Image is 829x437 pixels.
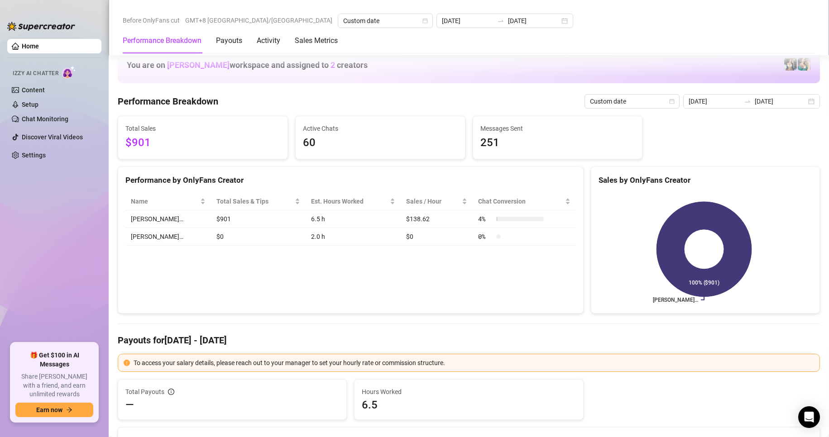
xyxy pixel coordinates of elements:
span: info-circle [168,389,174,395]
span: Total Payouts [125,387,164,397]
div: Sales Metrics [295,35,338,46]
a: Discover Viral Videos [22,133,83,141]
img: logo-BBDzfeDw.svg [7,22,75,31]
td: $901 [211,210,306,228]
input: End date [755,96,806,106]
span: Messages Sent [480,123,635,133]
h4: Payouts for [DATE] - [DATE] [118,334,820,347]
th: Total Sales & Tips [211,193,306,210]
span: Active Chats [303,123,458,133]
span: Share [PERSON_NAME] with a friend, and earn unlimited rewards [15,372,93,399]
input: Start date [442,16,494,26]
div: Open Intercom Messenger [798,406,820,428]
span: Chat Conversion [478,196,563,206]
td: 2.0 h [306,228,401,246]
th: Chat Conversion [473,193,576,210]
th: Name [125,193,211,210]
span: 4 % [478,214,493,224]
span: Total Sales [125,123,280,133]
img: Katy [784,58,797,71]
span: calendar [669,99,675,104]
a: Home [22,43,39,50]
span: $901 [125,134,280,152]
span: exclamation-circle [124,360,130,366]
h1: You are on workspace and assigned to creators [127,60,368,70]
span: Sales / Hour [406,196,460,206]
span: arrow-right [66,407,72,413]
span: 🎁 Get $100 in AI Messages [15,351,93,369]
span: Earn now [36,406,62,413]
span: 2 [331,60,335,70]
span: Custom date [590,95,674,108]
span: 251 [480,134,635,152]
text: [PERSON_NAME]… [653,297,698,303]
a: Content [22,86,45,94]
div: Performance by OnlyFans Creator [125,174,576,186]
a: Chat Monitoring [22,115,68,123]
div: Performance Breakdown [123,35,201,46]
span: 6.5 [362,398,575,412]
td: $138.62 [401,210,473,228]
h4: Performance Breakdown [118,95,218,108]
span: [PERSON_NAME] [167,60,230,70]
span: Hours Worked [362,387,575,397]
div: Payouts [216,35,242,46]
input: Start date [689,96,740,106]
span: — [125,398,134,412]
div: Est. Hours Worked [311,196,388,206]
th: Sales / Hour [401,193,473,210]
div: Activity [257,35,280,46]
td: [PERSON_NAME]… [125,210,211,228]
td: 6.5 h [306,210,401,228]
span: to [744,98,751,105]
img: AI Chatter [62,66,76,79]
a: Setup [22,101,38,108]
span: Custom date [343,14,427,28]
span: Total Sales & Tips [216,196,293,206]
a: Settings [22,152,46,159]
span: Before OnlyFans cut [123,14,180,27]
span: calendar [422,18,428,24]
span: swap-right [744,98,751,105]
span: 60 [303,134,458,152]
button: Earn nowarrow-right [15,403,93,417]
div: Sales by OnlyFans Creator [599,174,812,186]
img: Zaddy [798,58,810,71]
span: to [497,17,504,24]
span: Izzy AI Chatter [13,69,58,78]
td: $0 [211,228,306,246]
span: Name [131,196,198,206]
input: End date [508,16,560,26]
div: To access your salary details, please reach out to your manager to set your hourly rate or commis... [134,358,814,368]
td: [PERSON_NAME]… [125,228,211,246]
span: GMT+8 [GEOGRAPHIC_DATA]/[GEOGRAPHIC_DATA] [185,14,332,27]
span: 0 % [478,232,493,242]
td: $0 [401,228,473,246]
span: swap-right [497,17,504,24]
